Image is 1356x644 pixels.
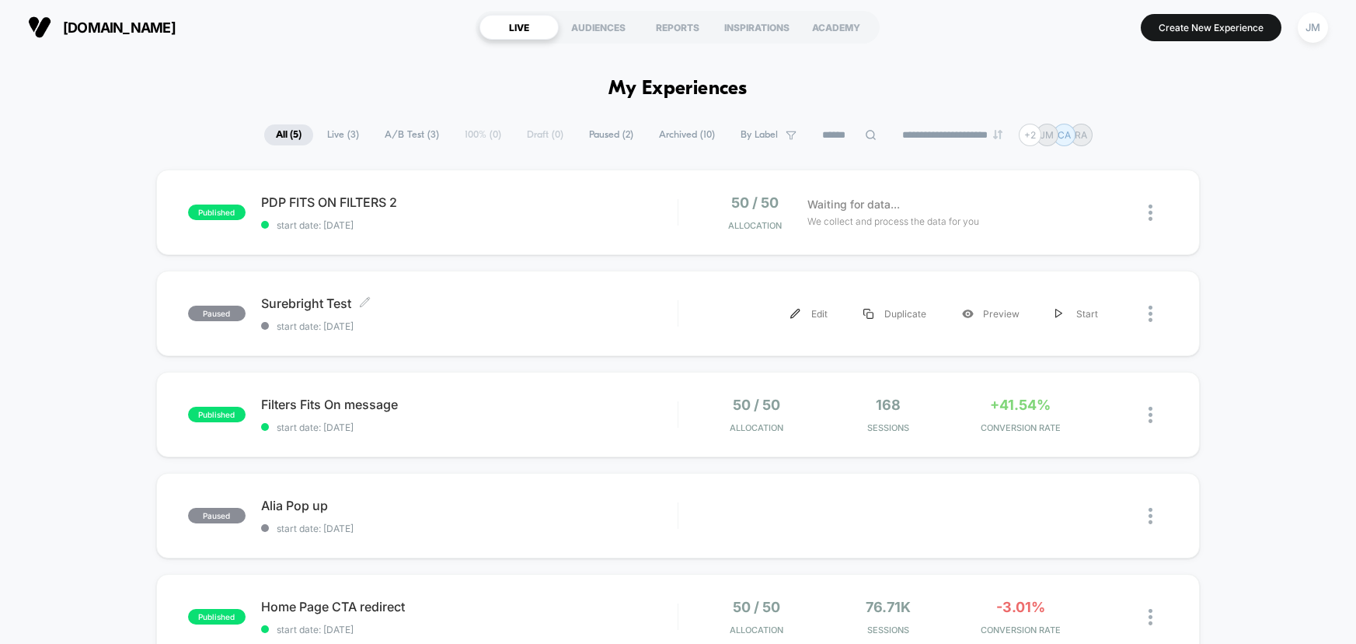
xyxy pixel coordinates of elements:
button: [DOMAIN_NAME] [23,15,180,40]
div: REPORTS [638,15,717,40]
div: Start [1037,296,1116,331]
img: close [1149,508,1152,524]
span: Live ( 3 ) [315,124,371,145]
span: Home Page CTA redirect [261,599,678,614]
div: Edit [772,296,845,331]
span: +41.54% [990,397,1051,413]
img: Visually logo [28,16,51,39]
span: We collect and process the data for you [807,214,979,229]
span: Surebright Test [261,296,678,311]
span: start date: [DATE] [261,624,678,635]
span: PDP FITS ON FILTERS 2 [261,194,678,210]
span: start date: [DATE] [261,219,678,231]
span: Allocation [730,422,783,433]
img: menu [1055,309,1063,319]
span: Allocation [728,220,782,231]
h1: My Experiences [608,78,748,100]
span: 50 / 50 [731,194,779,211]
div: Preview [944,296,1037,331]
span: 50 / 50 [733,599,780,615]
span: published [188,407,246,422]
div: ACADEMY [797,15,876,40]
span: 168 [876,397,901,413]
span: paused [188,306,246,321]
span: By Label [741,129,778,141]
p: RA [1075,129,1087,141]
div: Duplicate [845,296,944,331]
img: close [1149,205,1152,221]
span: CONVERSION RATE [958,625,1082,635]
span: start date: [DATE] [261,320,678,332]
span: Waiting for data... [807,196,900,213]
div: + 2 [1019,124,1041,146]
div: INSPIRATIONS [717,15,797,40]
span: start date: [DATE] [261,422,678,433]
span: Archived ( 10 ) [647,124,727,145]
button: Create New Experience [1141,14,1281,41]
p: CA [1058,129,1071,141]
span: All ( 5 ) [264,124,313,145]
span: published [188,609,246,625]
span: start date: [DATE] [261,523,678,534]
img: menu [790,309,800,319]
img: close [1149,407,1152,423]
img: menu [863,309,873,319]
img: close [1149,306,1152,322]
span: Sessions [826,422,950,433]
img: close [1149,609,1152,625]
span: Allocation [730,625,783,635]
span: 76.71k [866,599,911,615]
span: Sessions [826,625,950,635]
span: paused [188,508,246,523]
span: Alia Pop up [261,498,678,513]
div: AUDIENCES [559,15,638,40]
button: JM [1293,12,1333,44]
p: JM [1040,129,1054,141]
span: Filters Fits On message [261,397,678,412]
div: LIVE [479,15,559,40]
img: end [993,130,1002,139]
span: CONVERSION RATE [958,422,1082,433]
span: 50 / 50 [733,397,780,413]
span: -3.01% [996,599,1045,615]
span: Paused ( 2 ) [577,124,645,145]
div: JM [1298,12,1328,43]
span: A/B Test ( 3 ) [373,124,451,145]
span: published [188,205,246,220]
span: [DOMAIN_NAME] [63,19,176,36]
